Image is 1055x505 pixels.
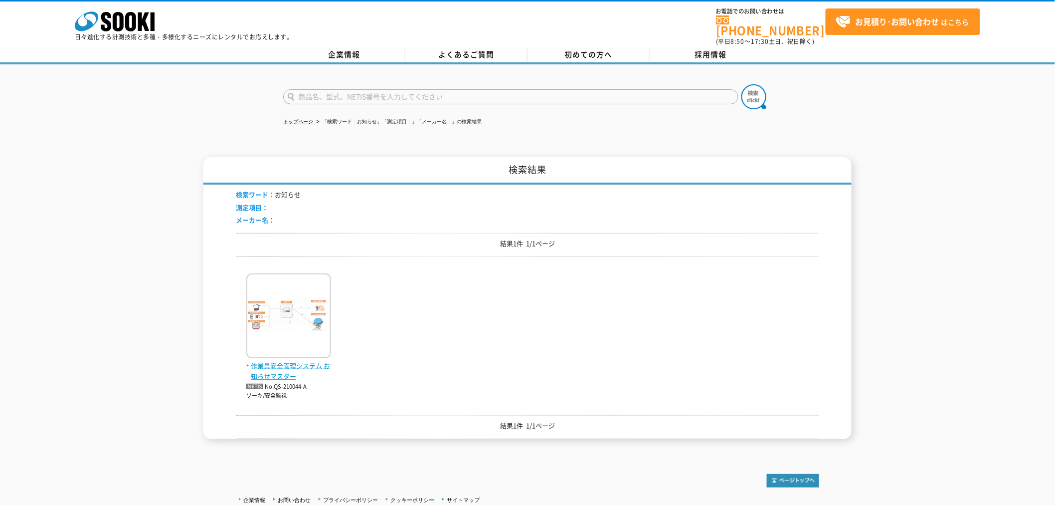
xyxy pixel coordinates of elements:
[75,34,293,40] p: 日々進化する計測技術と多種・多様化するニーズにレンタルでお応えします。
[836,14,969,29] span: はこちら
[716,15,826,36] a: [PHONE_NUMBER]
[731,37,745,46] span: 8:50
[236,215,275,225] span: メーカー名：
[405,47,527,62] a: よくあるご質問
[741,84,766,109] img: btn_search.png
[767,474,819,488] img: トップページへ
[236,190,301,200] li: お知らせ
[650,47,772,62] a: 採用情報
[751,37,769,46] span: 17:30
[246,382,331,392] p: No.QS-210044-A
[447,497,480,503] a: サイトマップ
[246,392,331,400] p: ソーキ/安全監視
[203,157,852,185] h1: 検索結果
[527,47,650,62] a: 初めての方へ
[246,350,331,381] a: 作業員安全管理システム お知らせマスター
[236,203,268,212] span: 測定項目：
[246,361,331,382] span: 作業員安全管理システム お知らせマスター
[856,15,939,27] strong: お見積り･お問い合わせ
[243,497,265,503] a: 企業情報
[283,119,313,124] a: トップページ
[390,497,434,503] a: クッキーポリシー
[315,117,482,127] li: 「検索ワード：お知らせ」「測定項目：」「メーカー名：」の検索結果
[236,190,275,199] span: 検索ワード：
[278,497,311,503] a: お問い合わせ
[236,239,819,249] p: 結果1件 1/1ページ
[283,47,405,62] a: 企業情報
[565,49,613,60] span: 初めての方へ
[716,8,826,14] span: お電話でのお問い合わせは
[716,37,815,46] span: (平日 ～ 土日、祝日除く)
[283,89,738,104] input: 商品名、型式、NETIS番号を入力してください
[236,421,819,431] p: 結果1件 1/1ページ
[826,8,980,35] a: お見積り･お問い合わせはこちら
[246,273,331,361] img: お知らせマスター
[323,497,378,503] a: プライバシーポリシー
